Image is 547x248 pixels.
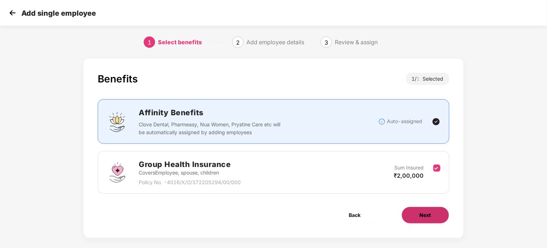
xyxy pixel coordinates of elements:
h2: Group Health Insurance [139,158,241,170]
p: Covers Employee, spouse, children [139,169,241,177]
span: Back [349,211,361,219]
h2: Affinity Benefits [139,107,378,118]
div: Select benefits [158,36,202,48]
button: Next [402,207,449,224]
img: svg+xml;base64,PHN2ZyBpZD0iR3JvdXBfSGVhbHRoX0luc3VyYW5jZSIgZGF0YS1uYW1lPSJHcm91cCBIZWFsdGggSW5zdX... [107,162,128,183]
p: Clove Dental, Pharmeasy, Nua Women, Prystine Care etc will be automatically assigned by adding em... [139,121,282,136]
div: Add employee details [246,36,304,48]
span: 1 [417,76,423,82]
img: svg+xml;base64,PHN2ZyBpZD0iQWZmaW5pdHlfQmVuZWZpdHMiIGRhdGEtbmFtZT0iQWZmaW5pdHkgQmVuZWZpdHMiIHhtbG... [107,111,128,132]
p: Sum Insured [395,164,424,172]
span: Next [420,211,431,219]
img: svg+xml;base64,PHN2ZyBpZD0iSW5mb18tXzMyeDMyIiBkYXRhLW5hbWU9IkluZm8gLSAzMngzMiIgeG1sbnM9Imh0dHA6Ly... [378,118,385,125]
div: Benefits [98,73,138,85]
span: ₹2,00,000 [394,172,424,179]
img: svg+xml;base64,PHN2ZyBpZD0iVGljay0yNHgyNCIgeG1sbnM9Imh0dHA6Ly93d3cudzMub3JnLzIwMDAvc3ZnIiB3aWR0aD... [432,117,440,126]
p: Auto-assigned [387,117,423,125]
img: svg+xml;base64,PHN2ZyB4bWxucz0iaHR0cDovL3d3dy53My5vcmcvMjAwMC9zdmciIHdpZHRoPSIzMCIgaGVpZ2h0PSIzMC... [7,7,18,18]
span: 1 [148,39,151,46]
div: Review & assign [335,36,378,48]
p: Add single employee [21,9,96,17]
span: 2 [236,39,240,46]
div: 1 / Selected [406,73,449,85]
span: 3 [324,39,328,46]
button: Back [331,207,379,224]
p: Policy No. - 4016/X/O/372205294/00/000 [139,178,241,186]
